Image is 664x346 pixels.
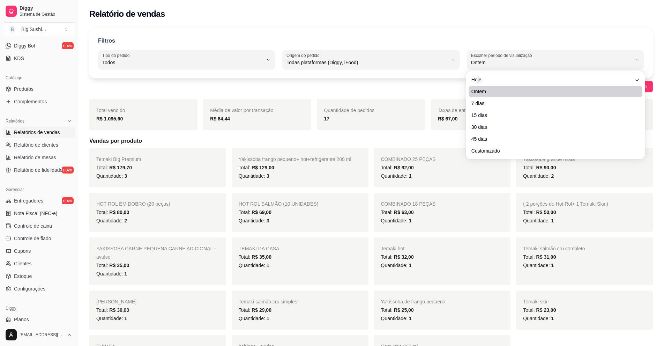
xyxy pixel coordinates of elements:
[523,246,585,251] span: Temaki salmão cru completo
[89,137,653,145] h5: Vendas por produto
[239,263,269,268] span: Quantidade:
[109,263,129,268] span: R$ 35,00
[239,156,351,162] span: Yakissoba frango pequeno+ hot+refrigerante 200 ml
[523,299,549,304] span: Temaki skin
[471,135,633,142] span: 45 dias
[14,316,29,323] span: Planos
[239,299,297,304] span: Temaki salmão cru simples
[239,209,271,215] span: Total:
[96,209,129,215] span: Total:
[14,141,58,148] span: Relatório de clientes
[96,218,127,223] span: Quantidade:
[102,52,132,58] label: Tipo do pedido
[381,299,446,304] span: Yakissoba de frango pequena
[267,316,269,321] span: 1
[471,100,633,107] span: 7 dias
[239,201,319,207] span: HOT ROL SALMÃO (10 UNIDADES)
[471,112,633,119] span: 15 dias
[98,37,115,45] p: Filtros
[523,254,556,260] span: Total:
[14,222,52,229] span: Controle de caixa
[102,59,263,66] span: Todos
[471,88,633,95] span: Ontem
[252,254,271,260] span: R$ 35,00
[14,248,31,255] span: Cupons
[9,26,16,33] span: B
[394,209,414,215] span: R$ 63,00
[523,209,556,215] span: Total:
[394,307,414,313] span: R$ 25,00
[14,55,24,62] span: KDS
[96,271,127,277] span: Quantidade:
[536,165,556,170] span: R$ 90,00
[124,316,127,321] span: 1
[551,263,554,268] span: 1
[6,118,24,124] span: Relatórios
[239,246,279,251] span: TEMAKI DA CASA
[381,254,414,260] span: Total:
[471,76,633,83] span: Hoje
[96,307,129,313] span: Total:
[14,98,47,105] span: Complementos
[394,254,414,260] span: R$ 32,00
[381,201,436,207] span: COMBINADO 18 PEÇAS
[239,254,271,260] span: Total:
[96,246,216,260] span: YAKISSOBA CARNE PEQUENA CARNE ADICIONAL - avulso
[438,108,475,113] span: Taxas de entrega
[523,173,554,179] span: Quantidade:
[471,147,633,154] span: Customizado
[523,201,608,207] span: ( 2 porções de Hot Rol+ 1 Temaki Skin)
[20,5,72,12] span: Diggy
[286,52,322,58] label: Origem do pedido
[551,173,554,179] span: 2
[14,210,57,217] span: Nota Fiscal (NFC-e)
[96,201,170,207] span: HOT ROL EM DOBRO (20 peças)
[381,165,414,170] span: Total:
[3,303,75,314] div: Diggy
[394,165,414,170] span: R$ 92,00
[109,209,129,215] span: R$ 80,00
[210,108,273,113] span: Média de valor por transação
[21,26,46,33] div: Big Sushi ...
[523,165,556,170] span: Total:
[96,299,136,304] span: [PERSON_NAME]
[14,235,51,242] span: Controle de fiado
[239,307,271,313] span: Total:
[551,316,554,321] span: 1
[96,316,127,321] span: Quantidade:
[239,173,269,179] span: Quantidade:
[471,59,632,66] span: Ontem
[381,209,414,215] span: Total:
[14,86,33,93] span: Produtos
[14,42,35,49] span: Diggy Bot
[252,165,274,170] span: R$ 129,00
[523,316,554,321] span: Quantidade:
[14,167,62,174] span: Relatório de fidelidade
[409,173,412,179] span: 1
[239,316,269,321] span: Quantidade:
[324,108,374,113] span: Quantidade de pedidos
[252,307,271,313] span: R$ 29,00
[409,316,412,321] span: 1
[523,263,554,268] span: Quantidade:
[3,72,75,83] div: Catálogo
[381,307,414,313] span: Total:
[381,156,436,162] span: COMBINADO 25 PEÇAS
[267,263,269,268] span: 1
[471,52,534,58] label: Escolher período de visualização
[3,184,75,195] div: Gerenciar
[239,165,274,170] span: Total:
[124,173,127,179] span: 3
[14,285,45,292] span: Configurações
[381,173,412,179] span: Quantidade:
[14,154,56,161] span: Relatório de mesas
[109,165,132,170] span: R$ 179,70
[210,116,230,122] strong: R$ 64,44
[381,316,412,321] span: Quantidade:
[96,108,125,113] span: Total vendido
[438,116,458,122] strong: R$ 67,00
[551,218,554,223] span: 1
[20,12,72,17] span: Sistema de Gestão
[14,260,32,267] span: Clientes
[267,173,269,179] span: 3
